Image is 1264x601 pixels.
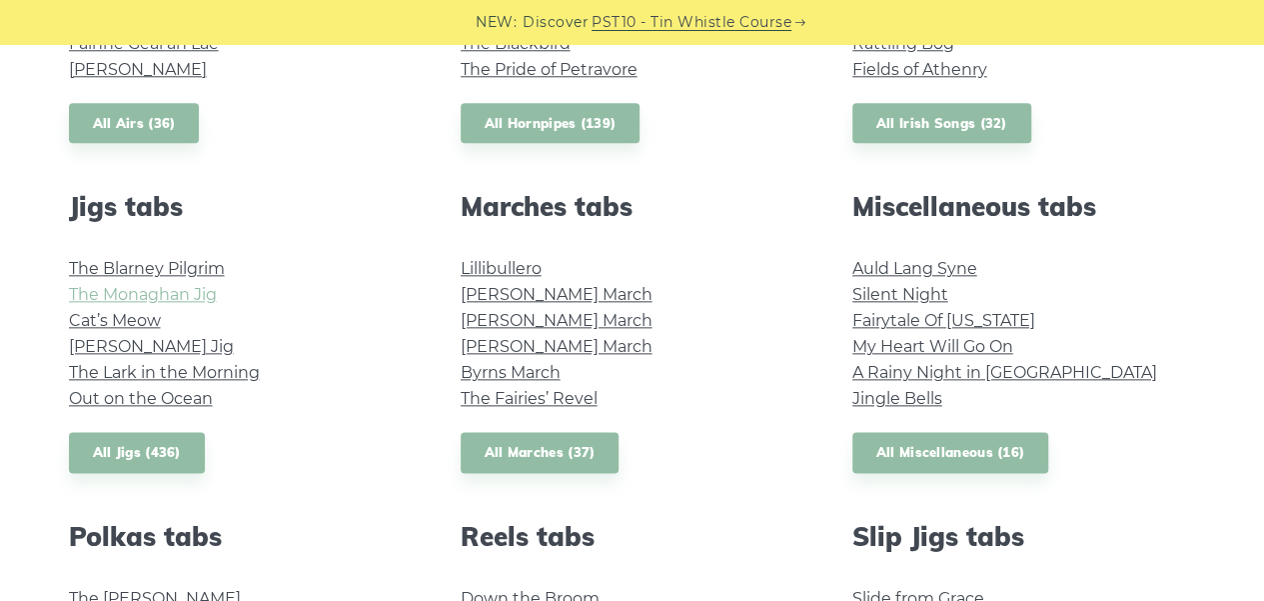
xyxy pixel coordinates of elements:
[523,11,589,34] span: Discover
[461,363,561,382] a: Byrns March
[461,389,598,408] a: The Fairies’ Revel
[852,337,1013,356] a: My Heart Will Go On
[69,432,205,473] a: All Jigs (436)
[852,432,1049,473] a: All Miscellaneous (16)
[69,337,234,356] a: [PERSON_NAME] Jig
[461,432,620,473] a: All Marches (37)
[461,103,640,144] a: All Hornpipes (139)
[461,34,571,53] a: The Blackbird
[461,259,542,278] a: Lillibullero
[852,191,1196,222] h2: Miscellaneous tabs
[461,337,652,356] a: [PERSON_NAME] March
[69,521,413,552] h2: Polkas tabs
[69,259,225,278] a: The Blarney Pilgrim
[69,34,219,53] a: Fáinne Geal an Lae
[852,311,1035,330] a: Fairytale Of [US_STATE]
[69,103,200,144] a: All Airs (36)
[476,11,517,34] span: NEW:
[852,60,987,79] a: Fields of Athenry
[852,259,977,278] a: Auld Lang Syne
[69,389,213,408] a: Out on the Ocean
[69,363,260,382] a: The Lark in the Morning
[69,285,217,304] a: The Monaghan Jig
[69,191,413,222] h2: Jigs tabs
[461,191,804,222] h2: Marches tabs
[69,311,161,330] a: Cat’s Meow
[852,285,948,304] a: Silent Night
[852,103,1031,144] a: All Irish Songs (32)
[461,311,652,330] a: [PERSON_NAME] March
[852,389,942,408] a: Jingle Bells
[461,521,804,552] h2: Reels tabs
[852,34,954,53] a: Rattling Bog
[852,521,1196,552] h2: Slip Jigs tabs
[852,363,1157,382] a: A Rainy Night in [GEOGRAPHIC_DATA]
[461,285,652,304] a: [PERSON_NAME] March
[461,60,637,79] a: The Pride of Petravore
[69,60,207,79] a: [PERSON_NAME]
[592,11,791,34] a: PST10 - Tin Whistle Course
